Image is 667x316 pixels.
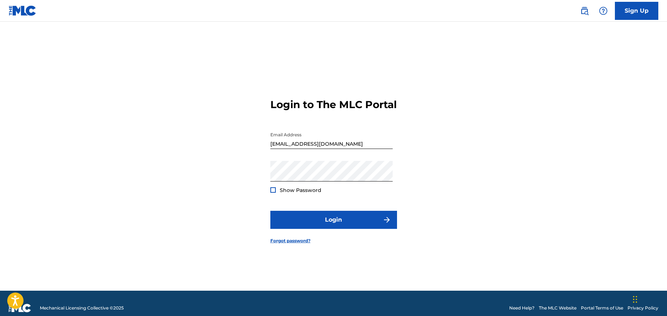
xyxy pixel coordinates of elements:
[596,4,611,18] div: Help
[615,2,658,20] a: Sign Up
[270,98,397,111] h3: Login to The MLC Portal
[631,281,667,316] iframe: Chat Widget
[539,305,577,311] a: The MLC Website
[577,4,592,18] a: Public Search
[280,187,321,193] span: Show Password
[633,289,637,310] div: Drag
[599,7,608,15] img: help
[581,305,623,311] a: Portal Terms of Use
[383,215,391,224] img: f7272a7cc735f4ea7f67.svg
[270,238,311,244] a: Forgot password?
[270,211,397,229] button: Login
[580,7,589,15] img: search
[509,305,535,311] a: Need Help?
[9,304,31,312] img: logo
[40,305,124,311] span: Mechanical Licensing Collective © 2025
[628,305,658,311] a: Privacy Policy
[9,5,37,16] img: MLC Logo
